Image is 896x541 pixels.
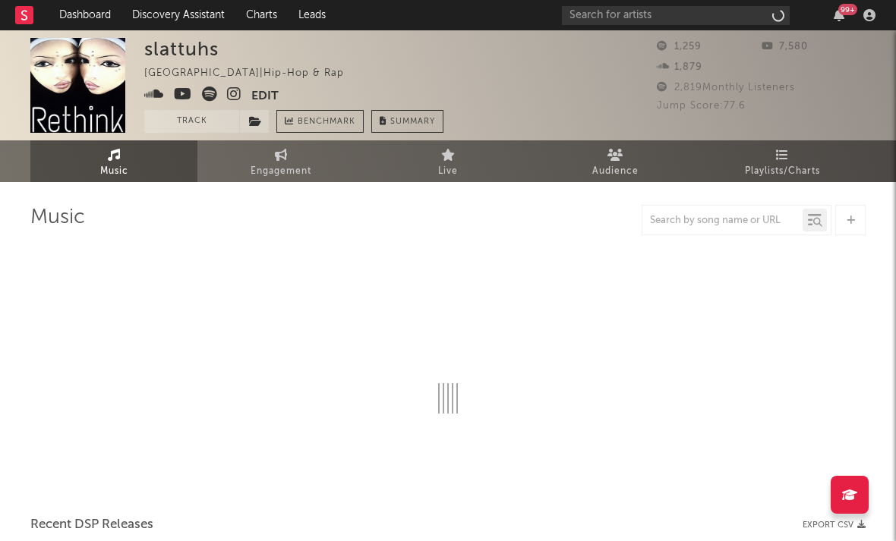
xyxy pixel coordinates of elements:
span: Recent DSP Releases [30,516,153,534]
input: Search for artists [562,6,790,25]
span: Audience [592,162,639,181]
button: Edit [251,86,279,105]
span: Live [438,162,458,181]
span: Music [100,162,128,181]
span: Jump Score: 77.6 [657,101,746,111]
div: 99 + [838,4,857,15]
a: Audience [532,140,699,182]
a: Benchmark [276,110,364,133]
div: [GEOGRAPHIC_DATA] | Hip-hop & Rap [144,64,361,83]
span: 2,819 Monthly Listeners [657,83,795,93]
input: Search by song name or URL [642,215,803,227]
div: slattuhs [144,38,219,60]
span: Playlists/Charts [745,162,820,181]
a: Music [30,140,197,182]
span: 7,580 [762,42,808,52]
button: Export CSV [803,521,866,530]
span: Benchmark [298,113,355,131]
button: Track [144,110,239,133]
a: Playlists/Charts [699,140,866,182]
button: 99+ [834,9,844,21]
a: Engagement [197,140,364,182]
a: Live [364,140,532,182]
button: Summary [371,110,443,133]
span: 1,879 [657,62,702,72]
span: 1,259 [657,42,702,52]
span: Summary [390,118,435,126]
span: Engagement [251,162,311,181]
